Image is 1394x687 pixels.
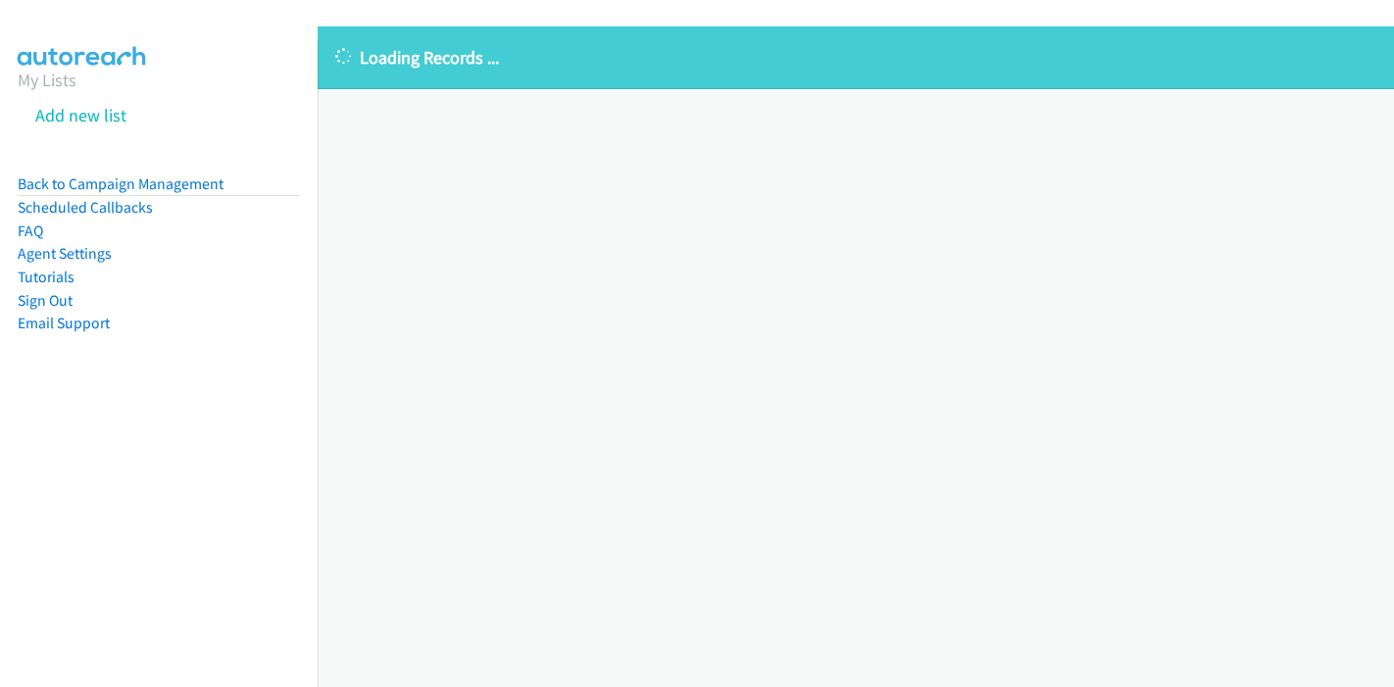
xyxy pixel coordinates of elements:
[335,44,1376,71] p: Loading Records ...
[18,244,112,263] a: Agent Settings
[18,314,110,332] a: Email Support
[18,198,153,217] a: Scheduled Callbacks
[35,104,126,126] a: Add new list
[18,268,75,286] a: Tutorials
[18,291,73,310] a: Sign Out
[18,174,224,193] a: Back to Campaign Management
[18,221,43,240] a: FAQ
[18,69,76,91] a: My Lists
